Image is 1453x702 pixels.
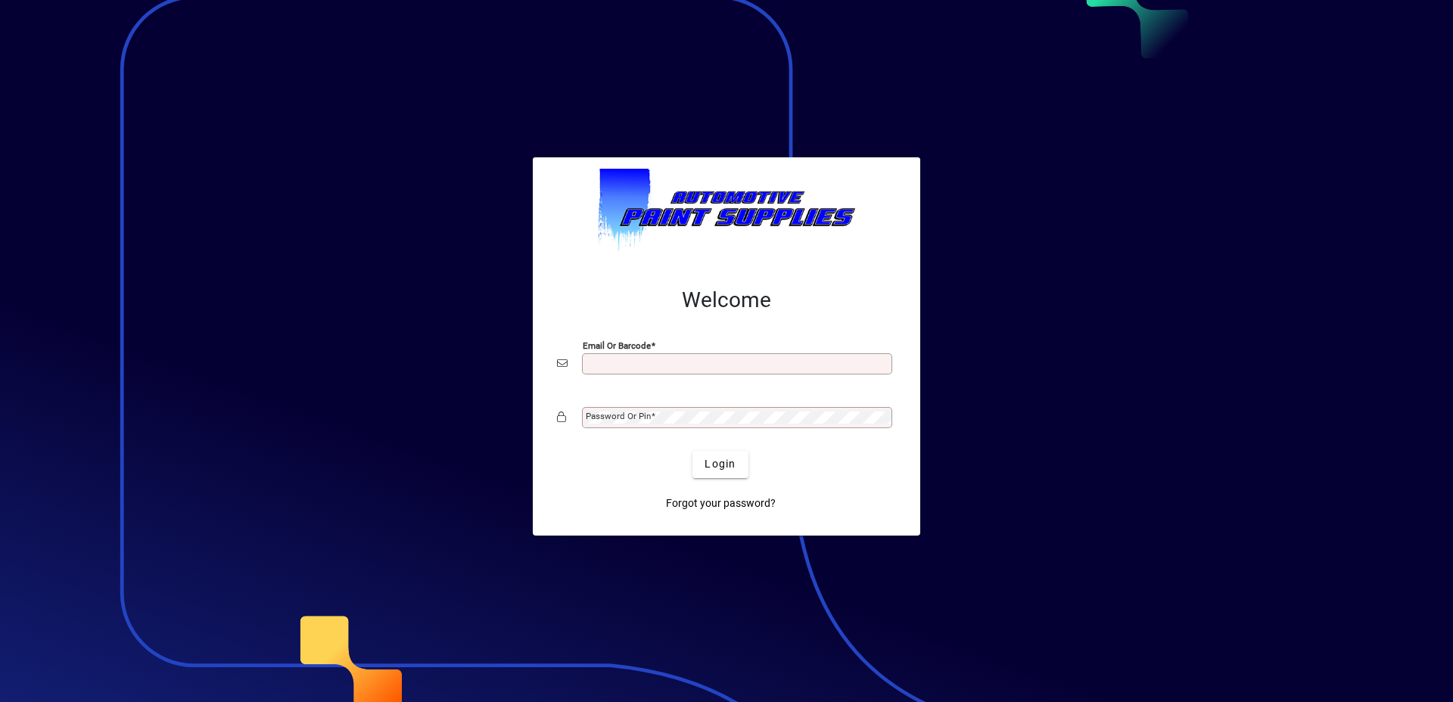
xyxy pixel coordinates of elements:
[660,490,782,517] a: Forgot your password?
[692,451,748,478] button: Login
[557,287,896,313] h2: Welcome
[586,411,651,421] mat-label: Password or Pin
[583,340,651,350] mat-label: Email or Barcode
[666,495,776,511] span: Forgot your password?
[705,456,736,472] span: Login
